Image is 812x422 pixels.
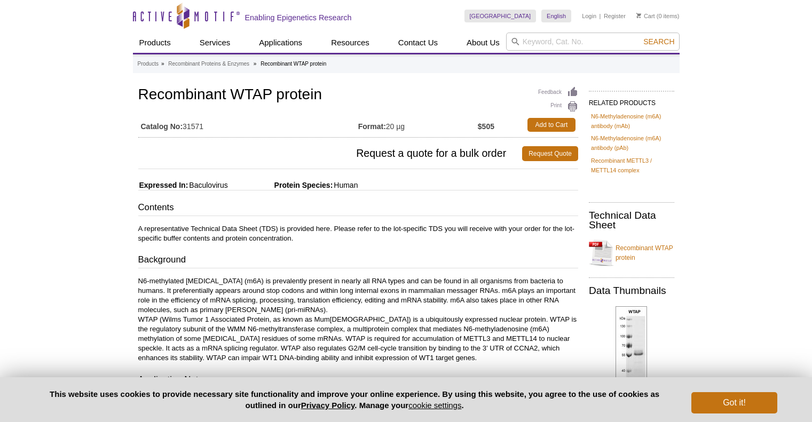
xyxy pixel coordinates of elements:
[138,59,159,69] a: Products
[333,181,358,189] span: Human
[589,211,674,230] h2: Technical Data Sheet
[460,33,506,53] a: About Us
[643,37,674,46] span: Search
[168,59,249,69] a: Recombinant Proteins & Enzymes
[506,33,680,51] input: Keyword, Cat. No.
[636,10,680,22] li: (0 items)
[408,401,461,410] button: cookie settings
[538,86,578,98] a: Feedback
[138,201,578,216] h3: Contents
[138,146,523,161] span: Request a quote for a bulk order
[138,181,188,189] span: Expressed In:
[478,122,494,131] strong: $505
[133,33,177,53] a: Products
[358,122,386,131] strong: Format:
[138,115,358,134] td: 31571
[138,224,578,243] p: A representative Technical Data Sheet (TDS) is provided here. Please refer to the lot-specific TD...
[616,306,647,389] img: Recombinant WTAP protein gel.
[138,373,578,388] h3: Application Notes
[636,12,655,20] a: Cart
[541,10,571,22] a: English
[392,33,444,53] a: Contact Us
[591,133,672,153] a: N6-Methyladenosine (m6A) antibody (pAb)
[464,10,537,22] a: [GEOGRAPHIC_DATA]
[254,61,257,67] li: »
[141,122,183,131] strong: Catalog No:
[161,61,164,67] li: »
[604,12,626,20] a: Register
[600,10,601,22] li: |
[527,118,576,132] a: Add to Cart
[358,115,478,134] td: 20 µg
[582,12,596,20] a: Login
[253,33,309,53] a: Applications
[230,181,333,189] span: Protein Species:
[138,86,578,105] h1: Recombinant WTAP protein
[245,13,352,22] h2: Enabling Epigenetics Research
[138,253,578,268] h3: Background
[261,61,326,67] li: Recombinant WTAP protein
[591,156,672,175] a: Recombinant METTL3 / METTL14 complex
[193,33,237,53] a: Services
[589,286,674,296] h2: Data Thumbnails
[691,392,777,413] button: Got it!
[640,37,677,46] button: Search
[589,237,674,269] a: Recombinant WTAP protein
[301,401,355,410] a: Privacy Policy
[591,112,672,131] a: N6-Methyladenosine (m6A) antibody (mAb)
[589,91,674,110] h2: RELATED PRODUCTS
[35,388,674,411] p: This website uses cookies to provide necessary site functionality and improve your online experie...
[325,33,376,53] a: Resources
[522,146,578,161] a: Request Quote
[538,101,578,113] a: Print
[188,181,227,189] span: Baculovirus
[636,13,641,18] img: Your Cart
[138,276,578,363] p: N6-methylated [MEDICAL_DATA] (m6A) is prevalently present in nearly all RNA types and can be foun...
